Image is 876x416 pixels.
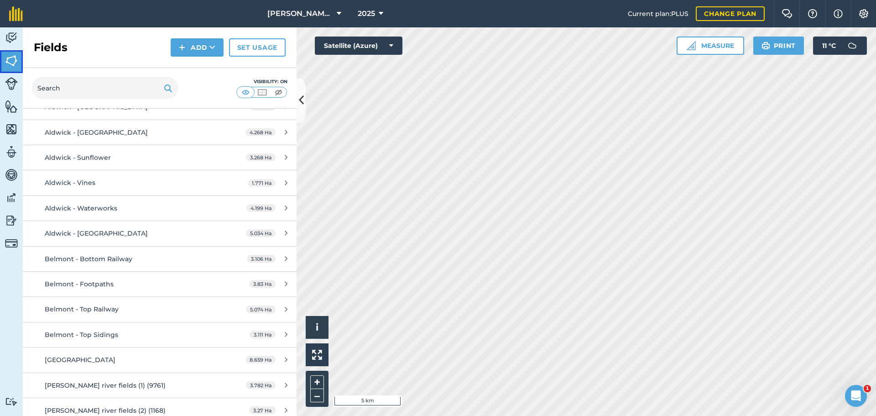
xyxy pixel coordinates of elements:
[246,381,276,389] span: 3.782 Ha
[761,40,770,51] img: svg+xml;base64,PHN2ZyB4bWxucz0iaHR0cDovL3d3dy53My5vcmcvMjAwMC9zdmciIHdpZHRoPSIxOSIgaGVpZ2h0PSIyNC...
[23,221,297,246] a: Aldwick - [GEOGRAPHIC_DATA]5.034 Ha
[45,229,148,237] span: Aldwick - [GEOGRAPHIC_DATA]
[179,42,185,53] img: svg+xml;base64,PHN2ZyB4bWxucz0iaHR0cDovL3d3dy53My5vcmcvMjAwMC9zdmciIHdpZHRoPSIxNCIgaGVpZ2h0PSIyNC...
[696,6,765,21] a: Change plan
[256,88,268,97] img: svg+xml;base64,PHN2ZyB4bWxucz0iaHR0cDovL3d3dy53My5vcmcvMjAwMC9zdmciIHdpZHRoPSI1MCIgaGVpZ2h0PSI0MC...
[229,38,286,57] a: Set usage
[5,397,18,406] img: svg+xml;base64,PD94bWwgdmVyc2lvbj0iMS4wIiBlbmNvZGluZz0idXRmLTgiPz4KPCEtLSBHZW5lcmF0b3I6IEFkb2JlIE...
[171,38,224,57] button: Add
[5,237,18,250] img: svg+xml;base64,PD94bWwgdmVyc2lvbj0iMS4wIiBlbmNvZGluZz0idXRmLTgiPz4KPCEtLSBHZW5lcmF0b3I6IEFkb2JlIE...
[45,305,119,313] span: Belmont - Top Railway
[753,37,804,55] button: Print
[45,406,166,415] span: [PERSON_NAME] river fields (2) (1168)
[45,280,114,288] span: Belmont - Footpaths
[822,37,836,55] span: 11 ° C
[249,280,276,288] span: 3.83 Ha
[248,179,276,187] span: 1.771 Ha
[246,204,276,212] span: 4.199 Ha
[34,40,68,55] h2: Fields
[864,385,871,392] span: 1
[807,9,818,18] img: A question mark icon
[5,31,18,45] img: svg+xml;base64,PD94bWwgdmVyc2lvbj0iMS4wIiBlbmNvZGluZz0idXRmLTgiPz4KPCEtLSBHZW5lcmF0b3I6IEFkb2JlIE...
[23,145,297,170] a: Aldwick - Sunflower3.268 Ha
[310,375,324,389] button: +
[23,120,297,145] a: Aldwick - [GEOGRAPHIC_DATA]4.268 Ha
[858,9,869,18] img: A cog icon
[23,247,297,271] a: Belmont - Bottom Railway3.106 Ha
[247,255,276,263] span: 3.106 Ha
[23,297,297,321] a: Belmont - Top Railway5.074 Ha
[358,8,375,19] span: 2025
[5,168,18,182] img: svg+xml;base64,PD94bWwgdmVyc2lvbj0iMS4wIiBlbmNvZGluZz0idXRmLTgiPz4KPCEtLSBHZW5lcmF0b3I6IEFkb2JlIE...
[23,373,297,398] a: [PERSON_NAME] river fields (1) (9761)3.782 Ha
[23,170,297,195] a: Aldwick - Vines1.771 Ha
[45,179,95,187] span: Aldwick - Vines
[23,322,297,347] a: Belmont - Top Sidings3.111 Ha
[316,321,318,333] span: i
[245,128,276,136] span: 4.268 Ha
[310,389,324,402] button: –
[677,37,744,55] button: Measure
[628,9,688,19] span: Current plan : PLUS
[164,83,172,94] img: svg+xml;base64,PHN2ZyB4bWxucz0iaHR0cDovL3d3dy53My5vcmcvMjAwMC9zdmciIHdpZHRoPSIxOSIgaGVpZ2h0PSIyNC...
[5,122,18,136] img: svg+xml;base64,PHN2ZyB4bWxucz0iaHR0cDovL3d3dy53My5vcmcvMjAwMC9zdmciIHdpZHRoPSI1NiIgaGVpZ2h0PSI2MC...
[306,316,328,339] button: i
[45,204,117,212] span: Aldwick - Waterworks
[250,331,276,338] span: 3.111 Ha
[236,78,287,85] div: Visibility: On
[5,191,18,205] img: svg+xml;base64,PD94bWwgdmVyc2lvbj0iMS4wIiBlbmNvZGluZz0idXRmLTgiPz4KPCEtLSBHZW5lcmF0b3I6IEFkb2JlIE...
[5,100,18,113] img: svg+xml;base64,PHN2ZyB4bWxucz0iaHR0cDovL3d3dy53My5vcmcvMjAwMC9zdmciIHdpZHRoPSI1NiIgaGVpZ2h0PSI2MC...
[687,41,696,50] img: Ruler icon
[249,406,276,414] span: 3.27 Ha
[813,37,867,55] button: 11 °C
[246,153,276,161] span: 3.268 Ha
[782,9,793,18] img: Two speech bubbles overlapping with the left bubble in the forefront
[5,77,18,90] img: svg+xml;base64,PD94bWwgdmVyc2lvbj0iMS4wIiBlbmNvZGluZz0idXRmLTgiPz4KPCEtLSBHZW5lcmF0b3I6IEFkb2JlIE...
[5,54,18,68] img: svg+xml;base64,PHN2ZyB4bWxucz0iaHR0cDovL3d3dy53My5vcmcvMjAwMC9zdmciIHdpZHRoPSI1NiIgaGVpZ2h0PSI2MC...
[5,214,18,227] img: svg+xml;base64,PD94bWwgdmVyc2lvbj0iMS4wIiBlbmNvZGluZz0idXRmLTgiPz4KPCEtLSBHZW5lcmF0b3I6IEFkb2JlIE...
[32,77,178,99] input: Search
[245,356,276,363] span: 8.659 Ha
[843,37,861,55] img: svg+xml;base64,PD94bWwgdmVyc2lvbj0iMS4wIiBlbmNvZGluZz0idXRmLTgiPz4KPCEtLSBHZW5lcmF0b3I6IEFkb2JlIE...
[45,331,118,339] span: Belmont - Top Sidings
[240,88,251,97] img: svg+xml;base64,PHN2ZyB4bWxucz0iaHR0cDovL3d3dy53My5vcmcvMjAwMC9zdmciIHdpZHRoPSI1MCIgaGVpZ2h0PSI0MC...
[45,255,132,263] span: Belmont - Bottom Railway
[246,229,276,237] span: 5.034 Ha
[45,128,148,137] span: Aldwick - [GEOGRAPHIC_DATA]
[246,305,276,313] span: 5.074 Ha
[9,6,23,21] img: fieldmargin Logo
[5,145,18,159] img: svg+xml;base64,PD94bWwgdmVyc2lvbj0iMS4wIiBlbmNvZGluZz0idXRmLTgiPz4KPCEtLSBHZW5lcmF0b3I6IEFkb2JlIE...
[834,8,843,19] img: svg+xml;base64,PHN2ZyB4bWxucz0iaHR0cDovL3d3dy53My5vcmcvMjAwMC9zdmciIHdpZHRoPSIxNyIgaGVpZ2h0PSIxNy...
[845,385,867,407] iframe: Intercom live chat
[273,88,284,97] img: svg+xml;base64,PHN2ZyB4bWxucz0iaHR0cDovL3d3dy53My5vcmcvMjAwMC9zdmciIHdpZHRoPSI1MCIgaGVpZ2h0PSI0MC...
[23,196,297,221] a: Aldwick - Waterworks4.199 Ha
[45,153,111,162] span: Aldwick - Sunflower
[45,381,166,390] span: [PERSON_NAME] river fields (1) (9761)
[315,37,402,55] button: Satellite (Azure)
[23,348,297,372] a: [GEOGRAPHIC_DATA]8.659 Ha
[45,356,115,364] span: [GEOGRAPHIC_DATA]
[312,350,322,360] img: Four arrows, one pointing top left, one top right, one bottom right and the last bottom left
[267,8,333,19] span: [PERSON_NAME] Contracting
[23,272,297,296] a: Belmont - Footpaths3.83 Ha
